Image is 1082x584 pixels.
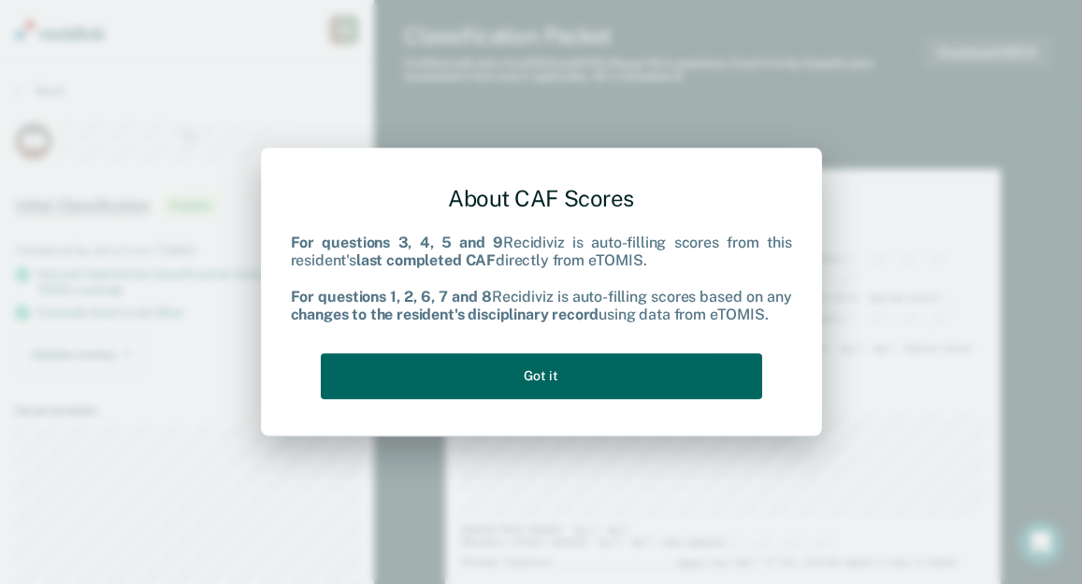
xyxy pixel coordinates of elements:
b: For questions 1, 2, 6, 7 and 8 [291,288,492,306]
button: Got it [321,353,762,399]
b: For questions 3, 4, 5 and 9 [291,235,504,252]
div: Recidiviz is auto-filling scores from this resident's directly from eTOMIS. Recidiviz is auto-fil... [291,235,792,324]
div: About CAF Scores [291,170,792,227]
b: changes to the resident's disciplinary record [291,306,599,323]
b: last completed CAF [356,252,496,270]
